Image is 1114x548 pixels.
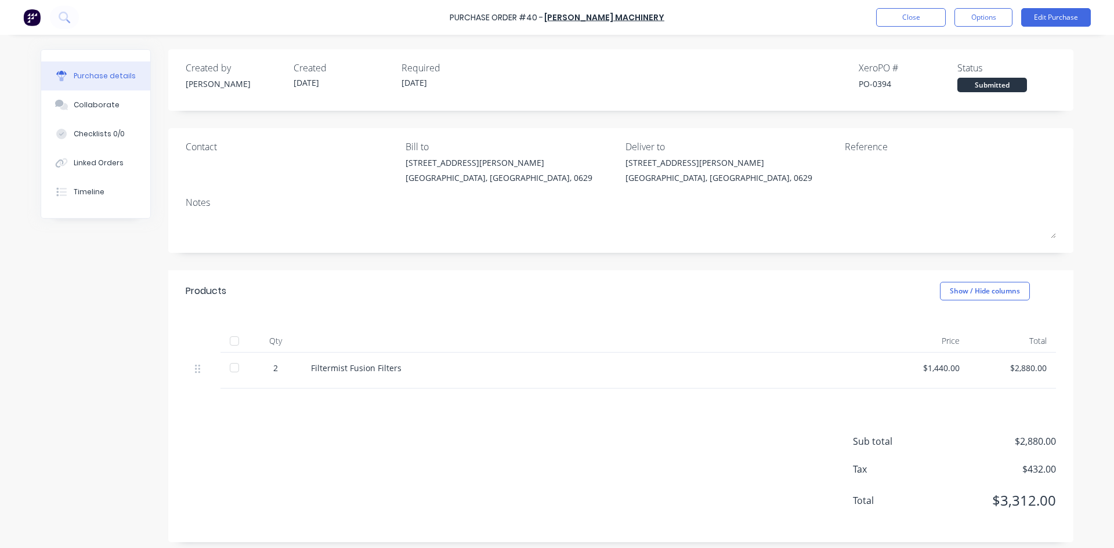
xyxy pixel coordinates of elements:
button: Close [876,8,946,27]
div: Contact [186,140,397,154]
button: Collaborate [41,90,150,119]
div: Created [294,61,392,75]
div: Filtermist Fusion Filters [311,362,873,374]
button: Linked Orders [41,148,150,177]
span: Total [853,493,940,507]
div: Total [969,329,1056,353]
button: Options [954,8,1012,27]
div: Linked Orders [74,158,124,168]
div: [PERSON_NAME] [186,78,284,90]
div: Status [957,61,1056,75]
div: Qty [249,329,302,353]
div: Purchase Order #40 - [450,12,543,24]
div: [GEOGRAPHIC_DATA], [GEOGRAPHIC_DATA], 0629 [406,172,592,184]
button: Timeline [41,177,150,206]
div: Xero PO # [859,61,957,75]
span: $2,880.00 [940,434,1056,448]
div: Required [402,61,500,75]
img: Factory [23,9,41,26]
span: Sub total [853,434,940,448]
div: Products [186,284,226,298]
div: PO-0394 [859,78,957,90]
div: Created by [186,61,284,75]
div: Notes [186,195,1056,209]
button: Edit Purchase [1021,8,1091,27]
div: [GEOGRAPHIC_DATA], [GEOGRAPHIC_DATA], 0629 [625,172,812,184]
button: Checklists 0/0 [41,119,150,148]
div: Collaborate [74,100,120,110]
div: [STREET_ADDRESS][PERSON_NAME] [406,157,592,169]
div: 2 [259,362,292,374]
div: Bill to [406,140,617,154]
div: Price [882,329,969,353]
span: Tax [853,462,940,476]
div: Reference [845,140,1056,154]
div: Timeline [74,187,104,197]
span: $3,312.00 [940,490,1056,511]
div: Checklists 0/0 [74,129,125,139]
span: $432.00 [940,462,1056,476]
div: Purchase details [74,71,136,81]
div: $2,880.00 [978,362,1047,374]
div: Deliver to [625,140,837,154]
div: [STREET_ADDRESS][PERSON_NAME] [625,157,812,169]
a: [PERSON_NAME] Machinery [544,12,664,23]
button: Show / Hide columns [940,282,1030,300]
div: $1,440.00 [891,362,960,374]
div: Submitted [957,78,1027,92]
button: Purchase details [41,61,150,90]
